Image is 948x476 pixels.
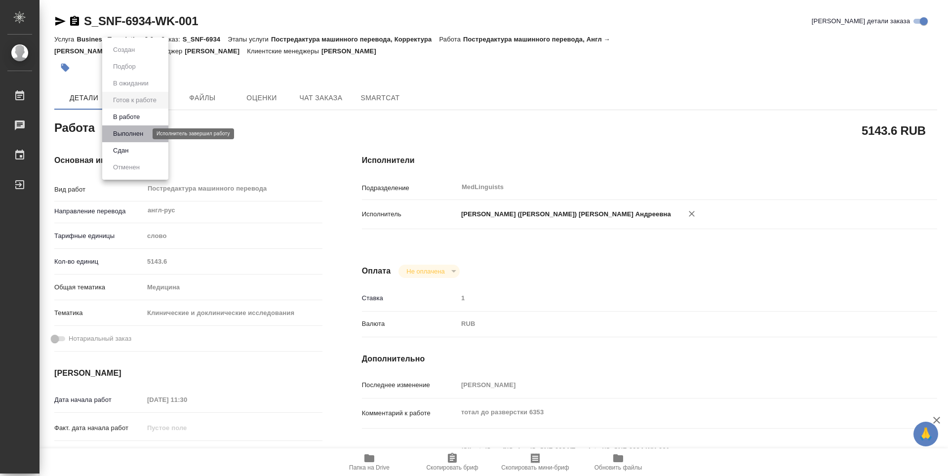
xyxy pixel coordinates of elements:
[110,162,143,173] button: Отменен
[110,112,143,122] button: В работе
[110,61,139,72] button: Подбор
[110,145,131,156] button: Сдан
[110,128,146,139] button: Выполнен
[110,44,138,55] button: Создан
[110,95,159,106] button: Готов к работе
[110,78,152,89] button: В ожидании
